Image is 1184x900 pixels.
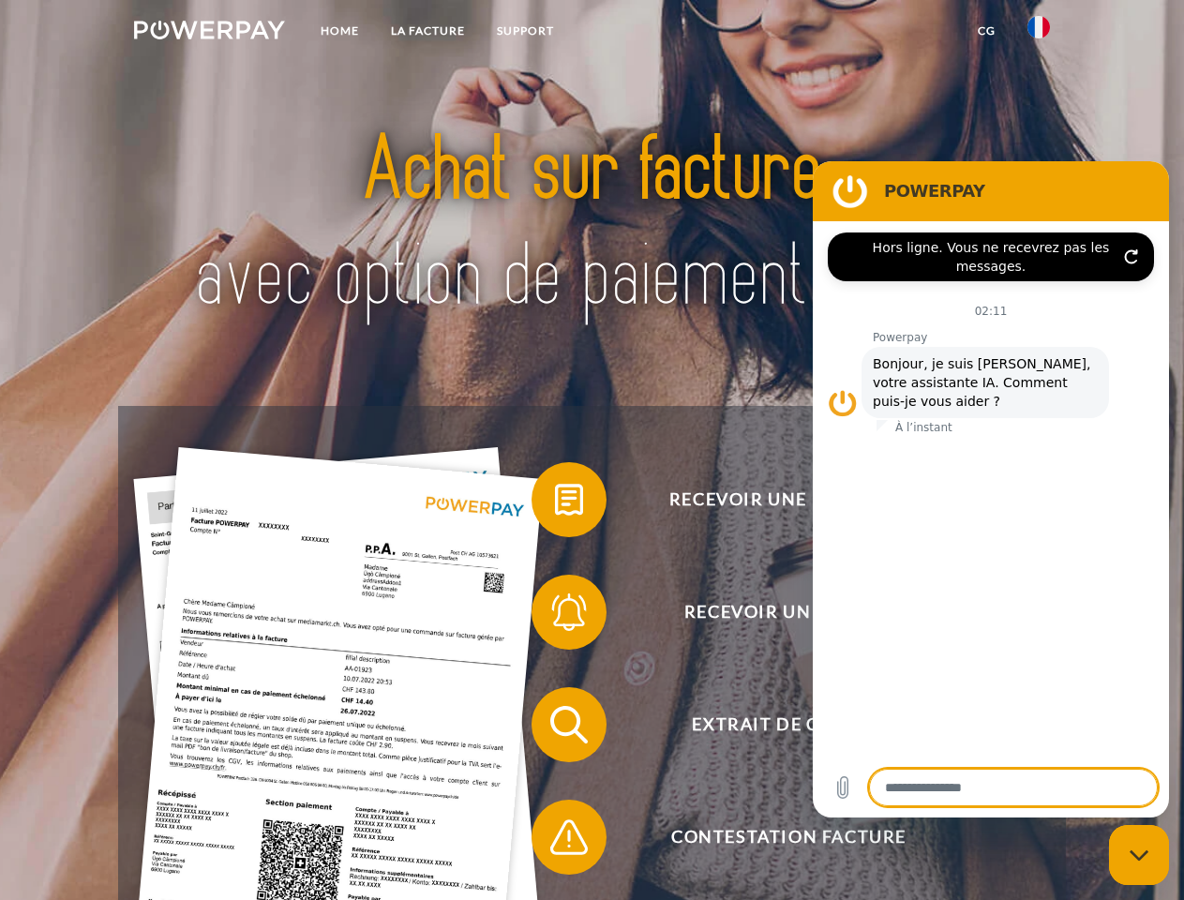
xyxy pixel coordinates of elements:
[375,14,481,48] a: LA FACTURE
[481,14,570,48] a: Support
[546,476,592,523] img: qb_bill.svg
[559,462,1018,537] span: Recevoir une facture ?
[962,14,1012,48] a: CG
[305,14,375,48] a: Home
[546,814,592,861] img: qb_warning.svg
[559,687,1018,762] span: Extrait de compte
[559,575,1018,650] span: Recevoir un rappel?
[559,800,1018,875] span: Contestation Facture
[546,589,592,636] img: qb_bell.svg
[532,800,1019,875] button: Contestation Facture
[546,701,592,748] img: qb_search.svg
[813,161,1169,817] iframe: Fenêtre de messagerie
[1109,825,1169,885] iframe: Bouton de lancement de la fenêtre de messagerie, conversation en cours
[532,462,1019,537] button: Recevoir une facture ?
[532,687,1019,762] button: Extrait de compte
[1027,16,1050,38] img: fr
[179,90,1005,359] img: title-powerpay_fr.svg
[532,575,1019,650] button: Recevoir un rappel?
[134,21,285,39] img: logo-powerpay-white.svg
